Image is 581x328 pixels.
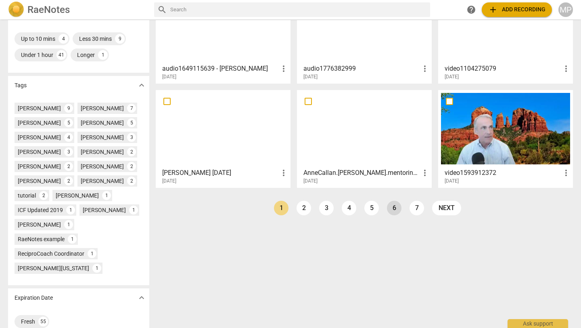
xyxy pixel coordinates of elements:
div: 1 [88,249,96,258]
div: Up to 10 mins [21,35,55,43]
a: LogoRaeNotes [8,2,148,18]
div: Fresh [21,317,35,326]
div: 41 [56,50,66,60]
div: 55 [38,317,48,326]
p: Tags [15,81,27,90]
div: 1 [129,206,138,214]
div: ReciproCoach Coordinator [18,250,84,258]
button: Show more [136,79,148,91]
div: 7 [127,104,136,113]
div: 1 [66,206,75,214]
span: [DATE] [445,74,459,80]
div: 2 [64,177,73,185]
a: Page 3 [319,201,334,215]
div: RaeNotes example [18,235,65,243]
img: Logo [8,2,24,18]
button: Upload [482,2,552,17]
span: [DATE] [445,178,459,185]
span: Add recording [488,5,545,15]
span: more_vert [561,64,571,74]
div: 1 [68,235,77,244]
div: 1 [98,50,108,60]
div: [PERSON_NAME][US_STATE] [18,264,89,272]
span: [DATE] [162,178,176,185]
div: 3 [127,133,136,142]
div: [PERSON_NAME] [81,162,124,170]
div: [PERSON_NAME] [81,104,124,112]
a: Page 4 [342,201,356,215]
h3: video1104275079 [445,64,561,74]
div: [PERSON_NAME] [81,177,124,185]
h2: RaeNotes [27,4,70,15]
span: search [157,5,167,15]
span: add [488,5,498,15]
button: MP [558,2,573,17]
div: [PERSON_NAME] [18,119,61,127]
span: more_vert [420,64,430,74]
span: [DATE] [162,74,176,80]
a: Page 2 [297,201,311,215]
span: [DATE] [303,178,318,185]
div: Under 1 hour [21,51,53,59]
div: [PERSON_NAME] [18,104,61,112]
div: Less 30 mins [79,35,112,43]
a: Help [464,2,479,17]
div: [PERSON_NAME] [81,148,124,156]
span: expand_more [137,293,146,303]
div: [PERSON_NAME] [83,206,126,214]
h3: Trish July 3, 2025 [162,168,279,178]
div: 1 [64,220,73,229]
a: Page 1 is your current page [274,201,288,215]
div: [PERSON_NAME] [18,148,61,156]
div: 9 [115,34,125,44]
div: 1 [92,264,101,273]
div: [PERSON_NAME] [18,133,61,141]
div: Longer [77,51,95,59]
div: 2 [127,177,136,185]
a: AnneCallan.[PERSON_NAME].mentoring3[DATE] [300,93,429,184]
div: 2 [64,162,73,171]
div: tutorial [18,191,36,200]
div: [PERSON_NAME] [18,221,61,229]
div: 4 [64,133,73,142]
a: Page 5 [364,201,379,215]
a: Page 7 [410,201,424,215]
div: 2 [39,191,48,200]
div: 9 [64,104,73,113]
span: more_vert [561,168,571,178]
div: 5 [64,118,73,127]
div: 4 [59,34,68,44]
div: ICF Updated 2019 [18,206,63,214]
h3: video1593912372 [445,168,561,178]
h3: audio1776382999 [303,64,420,74]
div: 3 [64,147,73,156]
input: Search [170,3,427,16]
a: Page 6 [387,201,401,215]
div: Ask support [508,319,568,328]
div: [PERSON_NAME] [56,191,99,200]
h3: AnneCallan.Jane.mentoring3 [303,168,420,178]
div: 5 [127,118,136,127]
div: [PERSON_NAME] [18,177,61,185]
h3: audio1649115639 - Charlotte Browning [162,64,279,74]
span: [DATE] [303,74,318,80]
div: [PERSON_NAME] [81,133,124,141]
span: more_vert [420,168,430,178]
span: more_vert [279,168,288,178]
a: video1593912372[DATE] [441,93,570,184]
span: help [466,5,476,15]
div: 2 [127,147,136,156]
a: next [432,201,461,215]
div: [PERSON_NAME] [81,119,124,127]
span: more_vert [279,64,288,74]
a: [PERSON_NAME] [DATE][DATE] [159,93,288,184]
p: Expiration Date [15,294,53,302]
button: Show more [136,292,148,304]
div: [PERSON_NAME] [18,162,61,170]
span: expand_more [137,80,146,90]
div: 2 [127,162,136,171]
div: 1 [102,191,111,200]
